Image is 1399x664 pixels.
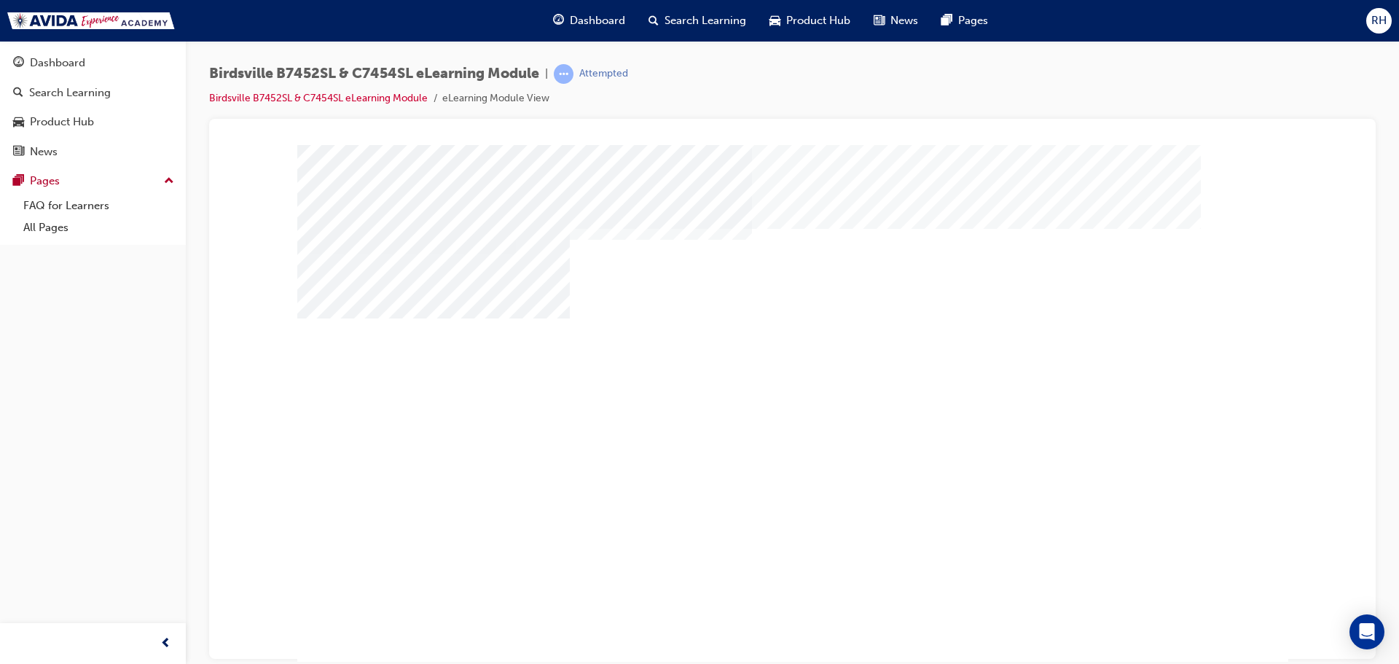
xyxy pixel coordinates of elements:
span: up-icon [164,172,174,191]
span: news-icon [874,12,885,30]
span: search-icon [13,87,23,100]
span: Birdsville B7452SL & C7454SL eLearning Module [209,66,539,82]
span: News [890,12,918,29]
span: Search Learning [665,12,746,29]
a: guage-iconDashboard [541,6,637,36]
a: car-iconProduct Hub [758,6,862,36]
a: News [6,138,180,165]
span: car-icon [769,12,780,30]
span: guage-icon [553,12,564,30]
a: Search Learning [6,79,180,106]
a: news-iconNews [862,6,930,36]
span: learningRecordVerb_ATTEMPT-icon [554,64,573,84]
a: FAQ for Learners [17,195,180,217]
a: Birdsville B7452SL & C7454SL eLearning Module [209,92,428,104]
button: RH [1366,8,1392,34]
span: RH [1371,12,1387,29]
span: pages-icon [13,175,24,188]
a: pages-iconPages [930,6,1000,36]
a: Product Hub [6,109,180,136]
span: prev-icon [160,635,171,653]
button: Pages [6,168,180,195]
span: Dashboard [570,12,625,29]
div: Open Intercom Messenger [1349,614,1384,649]
span: Product Hub [786,12,850,29]
span: pages-icon [941,12,952,30]
a: search-iconSearch Learning [637,6,758,36]
span: Pages [958,12,988,29]
a: All Pages [17,216,180,239]
span: search-icon [648,12,659,30]
span: | [545,66,548,82]
button: DashboardSearch LearningProduct HubNews [6,47,180,168]
li: eLearning Module View [442,90,549,107]
div: Attempted [579,67,628,81]
span: guage-icon [13,57,24,70]
span: car-icon [13,116,24,129]
img: Trak [7,12,175,29]
div: Pages [30,173,60,190]
div: Product Hub [30,114,94,130]
span: news-icon [13,146,24,159]
a: Dashboard [6,50,180,77]
div: Search Learning [29,85,111,101]
div: News [30,144,58,160]
div: Dashboard [30,55,85,71]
